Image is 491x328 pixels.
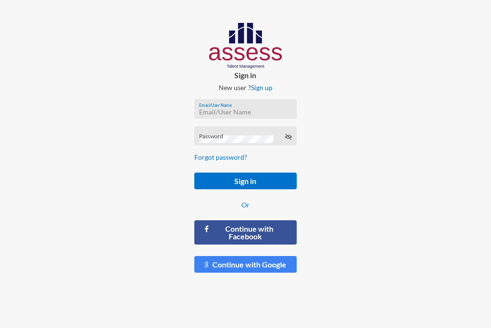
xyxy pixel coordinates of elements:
[194,201,297,209] p: Or
[194,153,247,161] a: Forgot password?
[209,23,282,69] img: AssessLogoo.svg
[187,71,305,80] p: Sign in
[194,173,297,189] button: Sign in
[194,256,297,273] button: Continue with Google
[187,83,305,92] p: New user ?
[194,220,297,245] button: Continue with Facebook
[199,108,292,116] input: Email/User Name
[251,83,272,92] a: Sign up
